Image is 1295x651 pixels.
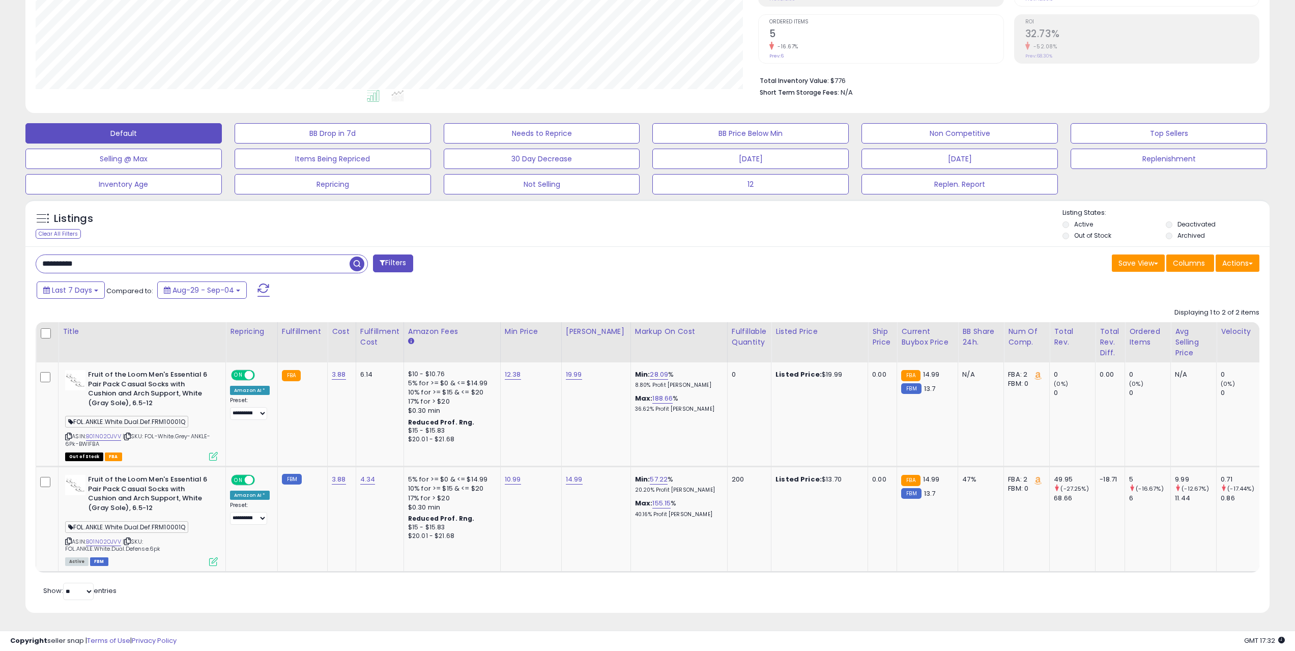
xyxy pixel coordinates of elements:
[132,636,177,645] a: Privacy Policy
[25,149,222,169] button: Selling @ Max
[54,212,93,226] h5: Listings
[769,53,784,59] small: Prev: 6
[10,636,177,646] div: seller snap | |
[1054,388,1095,398] div: 0
[1054,370,1095,379] div: 0
[872,475,889,484] div: 0.00
[901,326,954,348] div: Current Buybox Price
[408,397,493,406] div: 17% for > $20
[36,229,81,239] div: Clear All Filters
[230,491,270,500] div: Amazon AI *
[332,474,346,485] a: 3.88
[88,370,212,410] b: Fruit of the Loom Men's Essential 6 Pair Pack Casual Socks with Cushion and Arch Support, White (...
[1177,231,1205,240] label: Archived
[360,326,399,348] div: Fulfillment Cost
[1129,388,1170,398] div: 0
[63,326,221,337] div: Title
[65,521,188,533] span: FOL.ANKLE.White.Dual.Def.FRM10001Q
[1071,123,1267,144] button: Top Sellers
[230,397,270,420] div: Preset:
[1062,208,1270,218] p: Listing States:
[1008,484,1042,493] div: FBM: 0
[769,28,1003,42] h2: 5
[923,474,940,484] span: 14.99
[775,326,864,337] div: Listed Price
[1008,326,1045,348] div: Num of Comp.
[1129,326,1166,348] div: Ordered Items
[25,123,222,144] button: Default
[1129,370,1170,379] div: 0
[1025,28,1259,42] h2: 32.73%
[1054,380,1068,388] small: (0%)
[37,281,105,299] button: Last 7 Days
[635,498,653,508] b: Max:
[635,406,720,413] p: 36.62% Profit [PERSON_NAME]
[360,370,396,379] div: 6.14
[408,475,493,484] div: 5% for >= $0 & <= $14.99
[635,394,720,413] div: %
[1227,485,1254,493] small: (-17.44%)
[775,370,822,379] b: Listed Price:
[52,285,92,295] span: Last 7 Days
[408,435,493,444] div: $20.01 - $21.68
[65,475,218,564] div: ASIN:
[1025,19,1259,25] span: ROI
[86,537,121,546] a: B01N02OJVV
[1182,485,1208,493] small: (-12.67%)
[1221,475,1262,484] div: 0.71
[282,474,302,485] small: FBM
[157,281,247,299] button: Aug-29 - Sep-04
[10,636,47,645] strong: Copyright
[635,511,720,518] p: 40.16% Profit [PERSON_NAME]
[65,452,103,461] span: All listings that are currently out of stock and unavailable for purchase on Amazon
[760,88,839,97] b: Short Term Storage Fees:
[901,383,921,394] small: FBM
[650,474,668,485] a: 57.22
[444,174,640,194] button: Not Selling
[566,326,626,337] div: [PERSON_NAME]
[872,370,889,379] div: 0.00
[962,326,999,348] div: BB Share 24h.
[230,326,273,337] div: Repricing
[861,174,1058,194] button: Replen. Report
[65,370,85,390] img: 31KF5YsmbjL._SL40_.jpg
[332,370,346,380] a: 3.88
[1112,254,1165,272] button: Save View
[505,326,557,337] div: Min Price
[408,388,493,397] div: 10% for >= $15 & <= $20
[65,416,188,428] span: FOL.ANKLE.White.Dual.Def.FRM10001Q
[1074,231,1111,240] label: Out of Stock
[924,384,936,393] span: 13.7
[732,370,763,379] div: 0
[1008,379,1042,388] div: FBM: 0
[232,371,245,380] span: ON
[901,475,920,486] small: FBA
[106,286,153,296] span: Compared to:
[635,370,720,389] div: %
[1221,388,1262,398] div: 0
[65,432,211,447] span: | SKU: FOL-White.Grey-ANKLE-6Pk-BWIFBA
[1030,43,1057,50] small: -52.08%
[775,475,860,484] div: $13.70
[88,475,212,515] b: Fruit of the Loom Men's Essential 6 Pair Pack Casual Socks with Cushion and Arch Support, White (...
[172,285,234,295] span: Aug-29 - Sep-04
[43,586,117,596] span: Show: entries
[635,499,720,518] div: %
[282,326,323,337] div: Fulfillment
[408,514,475,523] b: Reduced Prof. Rng.
[282,370,301,381] small: FBA
[775,370,860,379] div: $19.99
[774,43,798,50] small: -16.67%
[373,254,413,272] button: Filters
[1100,370,1117,379] div: 0.00
[235,174,431,194] button: Repricing
[1008,475,1042,484] div: FBA: 2
[1221,370,1262,379] div: 0
[408,503,493,512] div: $0.30 min
[775,474,822,484] b: Listed Price:
[635,474,650,484] b: Min:
[230,502,270,525] div: Preset:
[923,370,940,379] span: 14.99
[86,432,121,441] a: B01N02OJVV
[635,487,720,494] p: 20.20% Profit [PERSON_NAME]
